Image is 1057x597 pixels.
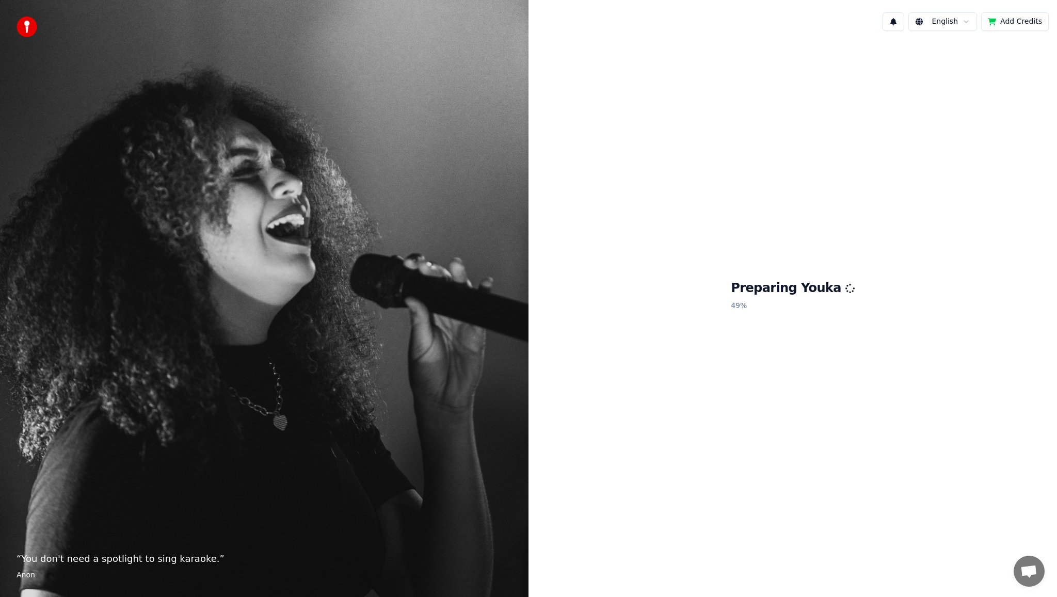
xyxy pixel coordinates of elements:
[731,280,855,297] h1: Preparing Youka
[731,297,855,315] p: 49 %
[17,570,512,580] footer: Anon
[981,12,1049,31] button: Add Credits
[17,17,37,37] img: youka
[1014,556,1045,587] div: Open chat
[17,552,512,566] p: “ You don't need a spotlight to sing karaoke. ”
